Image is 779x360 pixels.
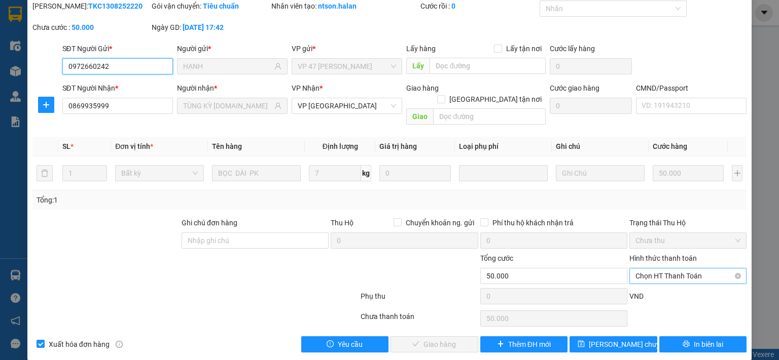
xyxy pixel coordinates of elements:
input: Cước giao hàng [550,98,632,114]
span: Giao [406,108,433,125]
span: close-circle [735,273,741,279]
button: plus [38,97,54,113]
span: Xuất hóa đơn hàng [45,339,114,350]
span: Chuyển khoản ng. gửi [402,217,478,228]
th: Loại phụ phí [455,137,552,156]
span: Bất kỳ [121,166,198,181]
label: Hình thức thanh toán [629,254,697,262]
button: exclamation-circleYêu cầu [301,336,389,352]
b: 50.000 [72,23,94,31]
div: Tổng: 1 [37,194,301,206]
span: Lấy tận nơi [502,43,546,54]
span: Yêu cầu [338,339,363,350]
span: Thêm ĐH mới [508,339,551,350]
b: TKC1308252220 [88,2,143,10]
input: Dọc đường [430,58,546,74]
button: delete [37,165,53,181]
input: Cước lấy hàng [550,58,632,74]
span: info-circle [116,341,123,348]
input: VD: Bàn, Ghế [212,165,301,181]
span: Lấy [406,58,430,74]
span: plus [497,340,504,348]
div: Ngày GD: [152,22,269,33]
div: Chưa thanh toán [360,311,479,329]
span: Thu Hộ [331,219,353,227]
div: VP gửi [292,43,402,54]
button: plusThêm ĐH mới [480,336,568,352]
span: Tên hàng [212,142,242,150]
span: save [578,340,585,348]
span: [GEOGRAPHIC_DATA] tận nơi [445,94,546,105]
input: Tên người nhận [183,100,272,111]
span: Giao hàng [406,84,439,92]
button: plus [732,165,742,181]
span: kg [361,165,371,181]
div: Người gửi [177,43,288,54]
span: Phí thu hộ khách nhận trả [488,217,578,228]
img: logo.jpg [13,13,89,63]
div: [PERSON_NAME]: [32,1,150,12]
b: ntson.halan [318,2,357,10]
input: Dọc đường [433,108,546,125]
th: Ghi chú [552,137,649,156]
span: VP 47 Trần Khát Chân [298,59,396,74]
div: Phụ thu [360,291,479,308]
b: 0 [451,2,455,10]
span: Chưa thu [635,233,740,248]
span: Chọn HT Thanh Toán [635,268,740,284]
input: Tên người gửi [183,61,272,72]
span: VP Trường Chinh [298,98,396,113]
div: Chưa cước : [32,22,150,33]
span: VP Nhận [292,84,320,92]
b: Tiêu chuẩn [203,2,239,10]
button: checkGiao hàng [391,336,478,352]
span: printer [683,340,690,348]
div: Nhân viên tạo: [271,1,418,12]
span: user [274,102,281,109]
div: Trạng thái Thu Hộ [629,217,747,228]
span: plus [39,101,54,109]
span: Tổng cước [480,254,513,262]
span: Đơn vị tính [115,142,153,150]
label: Cước giao hàng [550,84,599,92]
input: Ghi chú đơn hàng [182,232,329,249]
label: Ghi chú đơn hàng [182,219,237,227]
div: Người nhận [177,83,288,94]
b: [DATE] 17:42 [183,23,224,31]
div: SĐT Người Nhận [62,83,173,94]
input: 0 [379,165,450,181]
span: Định lượng [323,142,358,150]
span: In biên lai [694,339,723,350]
span: exclamation-circle [327,340,334,348]
label: Cước lấy hàng [550,45,595,53]
div: Gói vận chuyển: [152,1,269,12]
span: user [274,63,281,70]
span: VND [629,292,644,300]
button: printerIn biên lai [659,336,747,352]
span: Lấy hàng [406,45,436,53]
li: 271 - [PERSON_NAME] - [GEOGRAPHIC_DATA] - [GEOGRAPHIC_DATA] [95,25,424,37]
div: CMND/Passport [636,83,747,94]
span: Cước hàng [653,142,687,150]
input: 0 [653,165,724,181]
input: Ghi Chú [556,165,645,181]
span: SL [62,142,70,150]
span: [PERSON_NAME] chuyển hoàn [589,339,685,350]
div: SĐT Người Gửi [62,43,173,54]
b: GỬI : VP [GEOGRAPHIC_DATA] [13,69,151,103]
button: save[PERSON_NAME] chuyển hoàn [570,336,657,352]
span: Giá trị hàng [379,142,417,150]
div: Cước rồi : [420,1,538,12]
